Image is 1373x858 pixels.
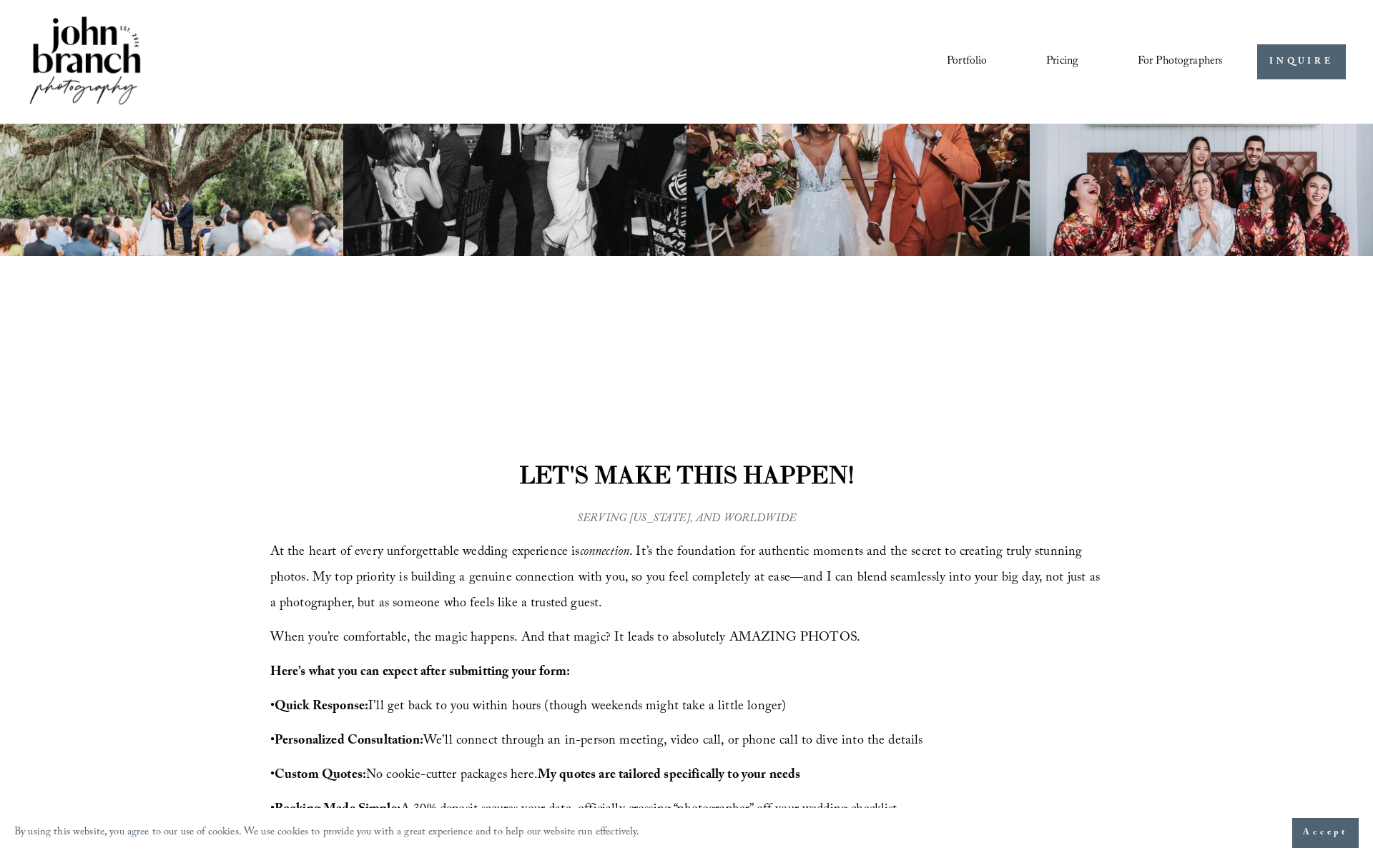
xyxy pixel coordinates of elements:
[947,50,987,74] a: Portfolio
[1046,50,1078,74] a: Pricing
[1138,50,1224,74] a: folder dropdown
[270,662,570,684] strong: Here’s what you can expect after submitting your form:
[343,62,686,256] img: A bride and groom energetically entering a wedding reception with guests cheering and clapping, s...
[270,765,801,787] span: • No cookie-cutter packages here.
[14,823,640,844] p: By using this website, you agree to our use of cookies. We use cookies to provide you with a grea...
[270,731,923,753] span: • We’ll connect through an in-person meeting, video call, or phone call to dive into the details
[27,14,143,110] img: John Branch IV Photography
[538,765,801,787] strong: My quotes are tailored specifically to your needs
[275,799,400,822] strong: Booking Made Simple:
[580,542,630,564] em: connection
[1292,818,1359,848] button: Accept
[1303,826,1348,840] span: Accept
[1257,44,1345,79] a: INQUIRE
[270,542,1103,616] span: At the heart of every unforgettable wedding experience is . It’s the foundation for authentic mom...
[275,731,423,753] strong: Personalized Consultation:
[577,510,796,529] em: SERVING [US_STATE], AND WORLDWIDE
[1138,51,1224,73] span: For Photographers
[519,460,854,490] strong: LET'S MAKE THIS HAPPEN!
[270,628,860,650] span: When you’re comfortable, the magic happens. And that magic? It leads to absolutely AMAZING PHOTOS.
[1030,62,1373,256] img: Group of people wearing floral robes, smiling and laughing, seated on a bed with a large white la...
[270,799,901,822] span: • A 30% deposit secures your date, officially crossing “photographer” off your wedding checklist.
[275,765,366,787] strong: Custom Quotes:
[270,696,787,719] span: • I’ll get back to you within hours (though weekends might take a little longer)
[275,696,368,719] strong: Quick Response:
[686,62,1030,256] img: Bride and groom walking down the aisle in wedding attire, bride holding bouquet.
